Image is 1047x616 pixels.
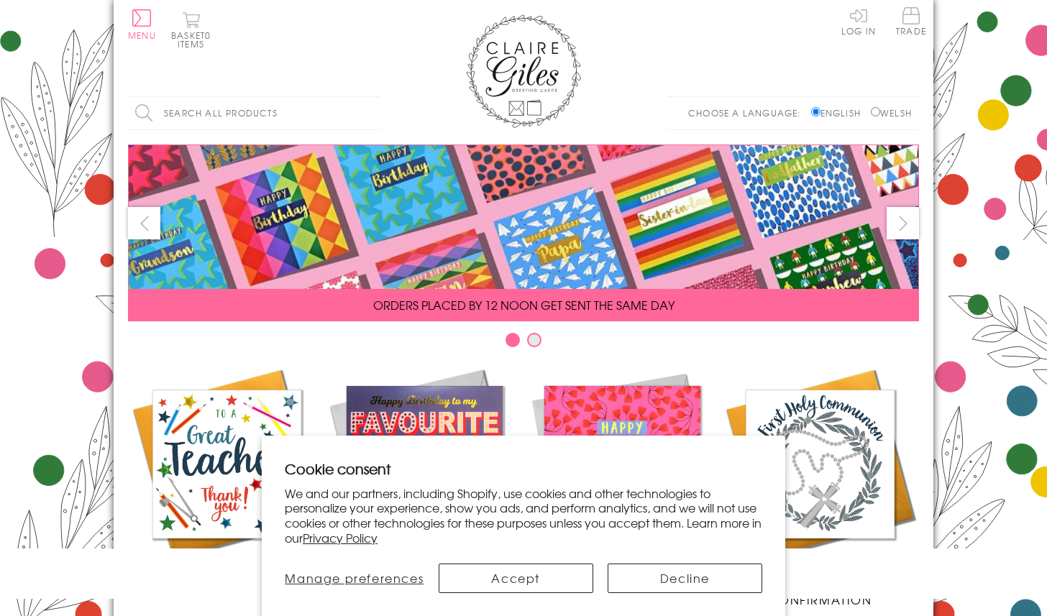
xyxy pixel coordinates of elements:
[128,207,160,239] button: prev
[128,332,919,354] div: Carousel Pagination
[608,564,762,593] button: Decline
[365,97,380,129] input: Search
[466,14,581,128] img: Claire Giles Greetings Cards
[523,365,721,591] a: Birthdays
[871,106,912,119] label: Welsh
[896,7,926,38] a: Trade
[439,564,593,593] button: Accept
[527,333,541,347] button: Carousel Page 2
[721,365,919,608] a: Communion and Confirmation
[171,12,211,48] button: Basket0 items
[896,7,926,35] span: Trade
[506,333,520,347] button: Carousel Page 1 (Current Slide)
[811,107,820,116] input: English
[373,296,675,313] span: ORDERS PLACED BY 12 NOON GET SENT THE SAME DAY
[285,564,424,593] button: Manage preferences
[887,207,919,239] button: next
[688,106,808,119] p: Choose a language:
[285,569,424,587] span: Manage preferences
[128,97,380,129] input: Search all products
[303,529,378,546] a: Privacy Policy
[128,29,156,42] span: Menu
[326,365,523,591] a: New Releases
[811,106,868,119] label: English
[285,459,762,479] h2: Cookie consent
[128,9,156,40] button: Menu
[128,365,326,591] a: Academic
[178,29,211,50] span: 0 items
[871,107,880,116] input: Welsh
[285,486,762,546] p: We and our partners, including Shopify, use cookies and other technologies to personalize your ex...
[841,7,876,35] a: Log In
